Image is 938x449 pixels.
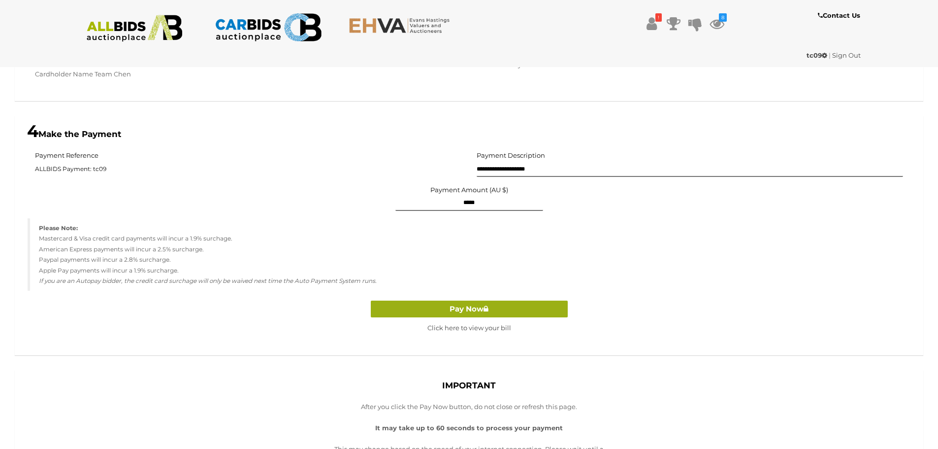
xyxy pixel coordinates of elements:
label: Payment Amount (AU $) [430,186,508,193]
b: Make the Payment [27,129,121,139]
span: Team Chen [95,70,131,78]
a: ! [645,15,659,33]
em: If you are an Autopay bidder, the credit card surchage will only be waived next time the Auto Pay... [39,277,377,284]
p: After you click the Pay Now button, do not close or refresh this page. [334,401,604,413]
img: ALLBIDS.com.au [81,15,188,42]
a: Sign Out [832,51,861,59]
span: | [829,51,831,59]
a: Contact Us [818,10,863,21]
strong: tc09 [807,51,827,59]
strong: It may take up to 60 seconds to process your payment [375,424,563,432]
h5: Payment Description [477,152,545,159]
b: IMPORTANT [442,380,496,390]
strong: Please Note: [39,224,78,232]
a: tc09 [807,51,829,59]
a: Click here to view your bill [427,324,511,332]
i: 8 [719,13,727,22]
button: Pay Now [371,301,568,318]
span: ALLBIDS Payment: tc09 [35,162,462,177]
img: CARBIDS.com.au [215,10,322,45]
label: Cardholder Name [35,69,93,80]
i: ! [655,13,662,22]
h5: Payment Reference [35,152,98,159]
a: 8 [710,15,724,33]
b: Contact Us [818,11,860,19]
blockquote: Mastercard & Visa credit card payments will incur a 1.9% surchage. American Express payments will... [28,218,910,291]
span: 4 [27,121,38,141]
img: EHVA.com.au [349,17,455,34]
